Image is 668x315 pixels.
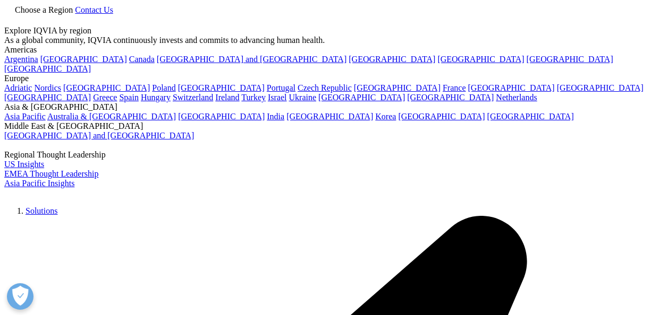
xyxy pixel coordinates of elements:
button: Open Preferences [7,283,33,310]
div: Explore IQVIA by region [4,26,664,36]
a: [GEOGRAPHIC_DATA] [398,112,485,121]
a: EMEA Thought Leadership [4,169,98,178]
a: [GEOGRAPHIC_DATA] [437,55,524,64]
a: Spain [119,93,138,102]
a: France [443,83,466,92]
a: Adriatic [4,83,32,92]
a: [GEOGRAPHIC_DATA] [557,83,644,92]
a: Contact Us [75,5,113,14]
div: Europe [4,74,664,83]
a: [GEOGRAPHIC_DATA] [286,112,373,121]
a: US Insights [4,160,44,169]
a: Ireland [215,93,239,102]
div: Asia & [GEOGRAPHIC_DATA] [4,102,664,112]
a: Turkey [241,93,266,102]
a: Portugal [267,83,295,92]
div: Americas [4,45,664,55]
a: Poland [152,83,175,92]
a: Ukraine [289,93,317,102]
a: Czech Republic [298,83,352,92]
a: Argentina [4,55,38,64]
a: [GEOGRAPHIC_DATA] [4,93,91,102]
span: Choose a Region [15,5,73,14]
div: As a global community, IQVIA continuously invests and commits to advancing human health. [4,36,664,45]
a: Asia Pacific [4,112,46,121]
a: [GEOGRAPHIC_DATA] [40,55,127,64]
a: [GEOGRAPHIC_DATA] [178,112,265,121]
a: [GEOGRAPHIC_DATA] [487,112,574,121]
div: Middle East & [GEOGRAPHIC_DATA] [4,121,664,131]
a: [GEOGRAPHIC_DATA] [318,93,405,102]
a: [GEOGRAPHIC_DATA] [407,93,494,102]
a: Korea [375,112,396,121]
a: [GEOGRAPHIC_DATA] [468,83,555,92]
a: Solutions [26,206,57,215]
a: [GEOGRAPHIC_DATA] [527,55,613,64]
a: Nordics [34,83,61,92]
a: Hungary [141,93,171,102]
a: Switzerland [173,93,213,102]
a: Asia Pacific Insights [4,179,74,188]
a: Netherlands [496,93,537,102]
a: Greece [93,93,117,102]
div: Regional Thought Leadership [4,150,664,160]
a: Canada [129,55,155,64]
a: [GEOGRAPHIC_DATA] [354,83,441,92]
a: [GEOGRAPHIC_DATA] and [GEOGRAPHIC_DATA] [4,131,194,140]
a: [GEOGRAPHIC_DATA] [63,83,150,92]
a: Australia & [GEOGRAPHIC_DATA] [47,112,176,121]
a: [GEOGRAPHIC_DATA] [349,55,435,64]
a: Israel [268,93,287,102]
a: [GEOGRAPHIC_DATA] and [GEOGRAPHIC_DATA] [157,55,346,64]
a: [GEOGRAPHIC_DATA] [4,64,91,73]
a: India [267,112,284,121]
a: [GEOGRAPHIC_DATA] [178,83,265,92]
